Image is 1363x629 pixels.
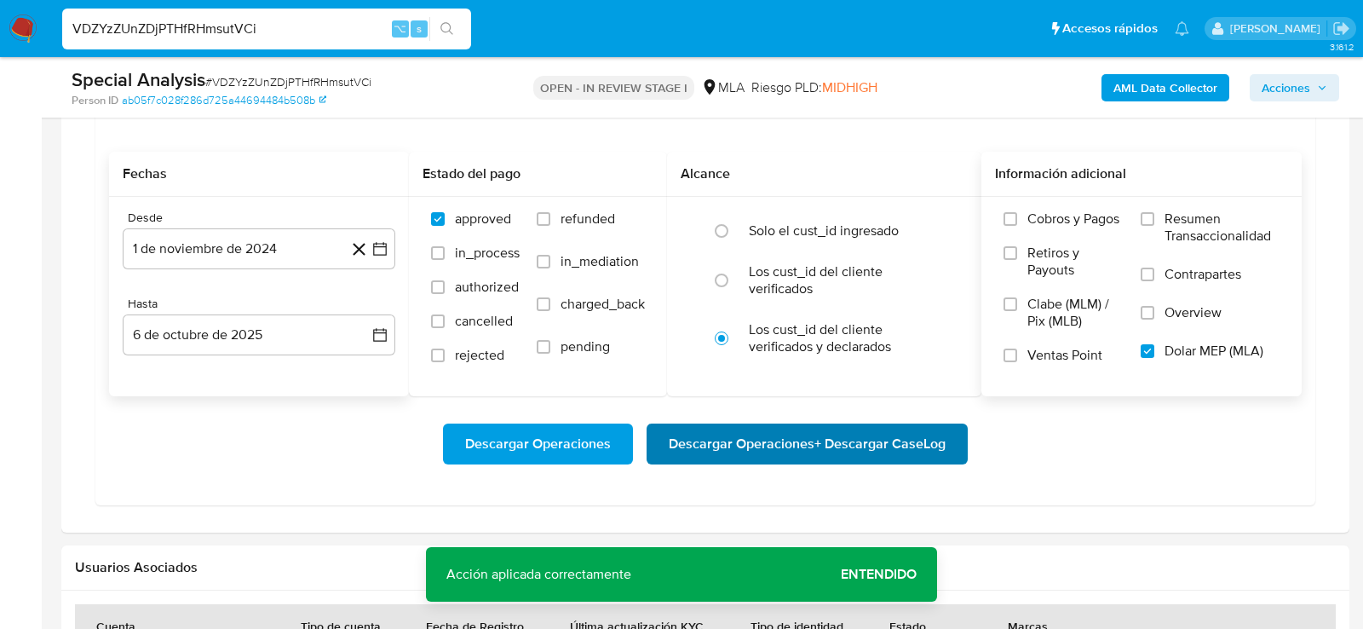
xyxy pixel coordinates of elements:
span: Acciones [1262,74,1310,101]
b: AML Data Collector [1113,74,1217,101]
span: 3.161.2 [1330,40,1354,54]
div: MLA [701,78,745,97]
b: Special Analysis [72,66,205,93]
span: ⌥ [394,20,406,37]
b: Person ID [72,93,118,108]
a: Salir [1332,20,1350,38]
button: AML Data Collector [1101,74,1229,101]
span: Accesos rápidos [1062,20,1158,38]
p: lourdes.morinigo@mercadolibre.com [1230,20,1326,37]
a: Notificaciones [1175,21,1189,36]
span: MIDHIGH [822,78,877,97]
span: # VDZYzZUnZDjPTHfRHmsutVCi [205,73,371,90]
span: s [417,20,422,37]
p: OPEN - IN REVIEW STAGE I [533,76,694,100]
h2: Usuarios Asociados [75,559,1336,576]
button: search-icon [429,17,464,41]
span: Riesgo PLD: [751,78,877,97]
button: Acciones [1250,74,1339,101]
input: Buscar usuario o caso... [62,18,471,40]
a: ab05f7c028f286d725a44694484b508b [122,93,326,108]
